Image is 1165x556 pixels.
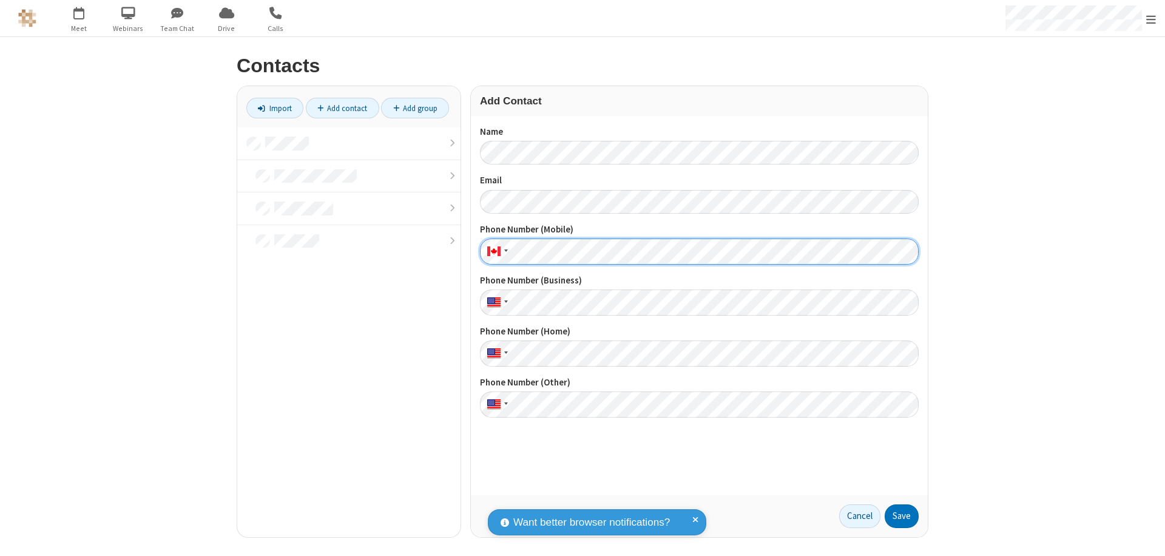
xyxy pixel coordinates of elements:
button: Save [885,504,919,529]
a: Import [246,98,303,118]
label: Name [480,125,919,139]
div: United States: + 1 [480,290,512,316]
label: Email [480,174,919,188]
h2: Contacts [237,55,928,76]
a: Add group [381,98,449,118]
a: Cancel [839,504,880,529]
span: Team Chat [155,23,200,34]
div: United States: + 1 [480,392,512,418]
label: Phone Number (Home) [480,325,919,339]
label: Phone Number (Mobile) [480,223,919,237]
label: Phone Number (Business) [480,274,919,288]
span: Drive [204,23,249,34]
img: QA Selenium DO NOT DELETE OR CHANGE [18,9,36,27]
h3: Add Contact [480,95,919,107]
div: Canada: + 1 [480,239,512,265]
div: United States: + 1 [480,341,512,367]
label: Phone Number (Other) [480,376,919,390]
span: Webinars [106,23,151,34]
span: Want better browser notifications? [513,515,670,531]
a: Add contact [306,98,379,118]
span: Calls [253,23,299,34]
span: Meet [56,23,102,34]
